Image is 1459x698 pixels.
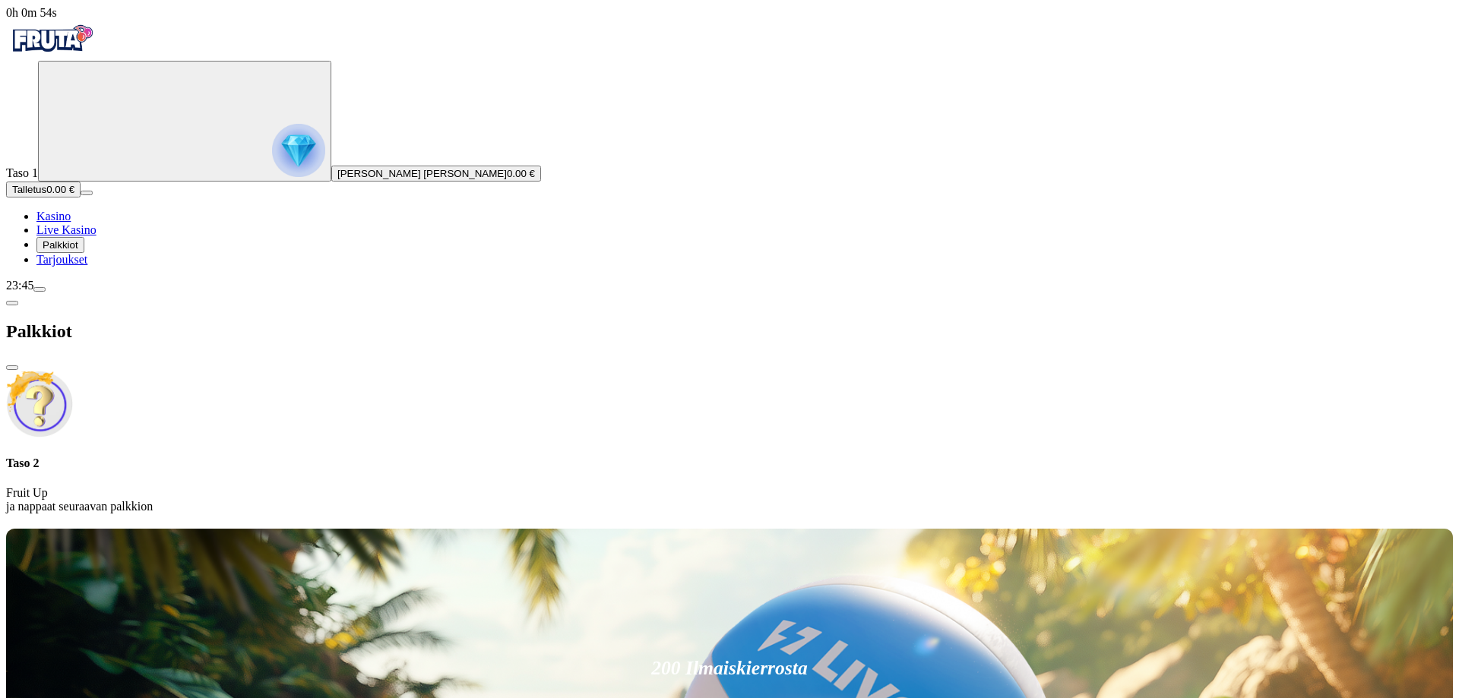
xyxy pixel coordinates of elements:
[12,184,46,195] span: Talletus
[36,210,71,223] a: Kasino
[36,253,87,266] a: Tarjoukset
[331,166,541,182] button: [PERSON_NAME] [PERSON_NAME]0.00 €
[6,321,1453,342] h2: Palkkiot
[6,166,38,179] span: Taso 1
[6,279,33,292] span: 23:45
[6,20,1453,267] nav: Primary
[6,301,18,305] button: chevron-left icon
[46,184,74,195] span: 0.00 €
[6,20,97,58] img: Fruta
[33,287,46,292] button: menu
[6,6,57,19] span: user session time
[6,365,18,370] button: close
[6,371,73,437] img: Unlock reward icon
[6,182,81,197] button: Talletusplus icon0.00 €
[6,47,97,60] a: Fruta
[43,239,78,251] span: Palkkiot
[337,168,507,179] span: [PERSON_NAME] [PERSON_NAME]
[6,456,1453,470] h4: Taso 2
[6,486,1453,513] p: Fruit Up ja nappaat seuraavan palkkion
[38,61,331,182] button: reward progress
[272,124,325,177] img: reward progress
[507,168,535,179] span: 0.00 €
[6,210,1453,267] nav: Main menu
[81,191,93,195] button: menu
[36,237,84,253] button: Palkkiot
[36,223,97,236] a: Live Kasino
